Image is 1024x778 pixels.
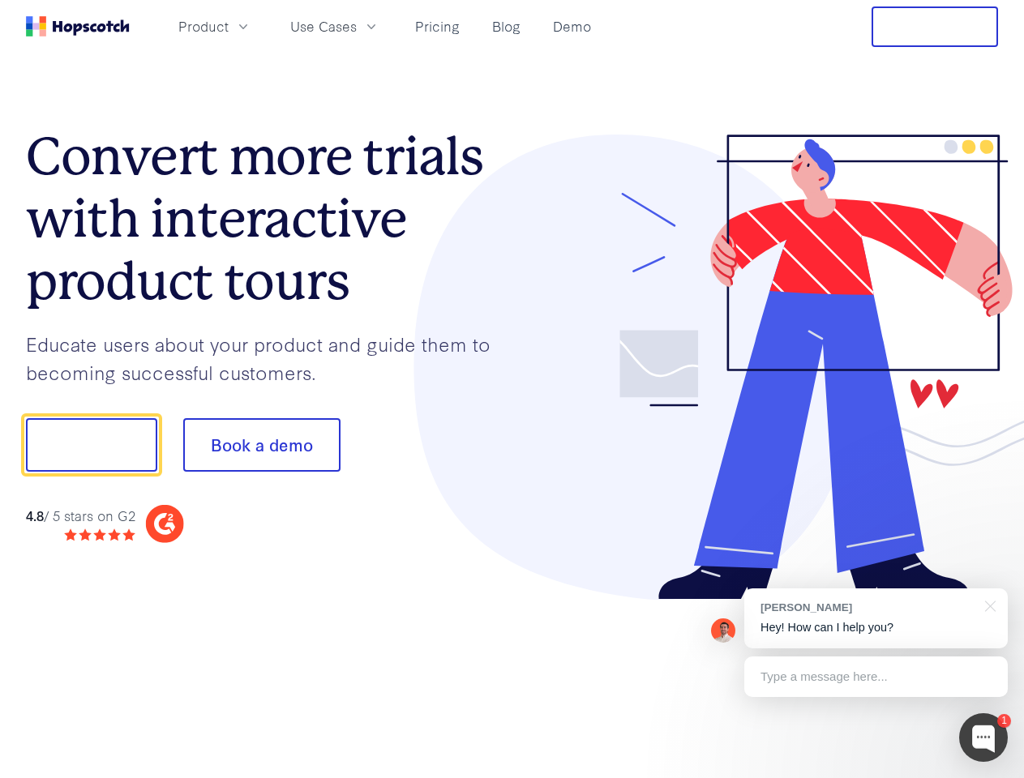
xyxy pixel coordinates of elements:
button: Free Trial [872,6,998,47]
span: Product [178,16,229,36]
span: Use Cases [290,16,357,36]
div: [PERSON_NAME] [761,600,975,615]
strong: 4.8 [26,506,44,524]
div: 1 [997,714,1011,728]
a: Blog [486,13,527,40]
a: Demo [546,13,598,40]
button: Book a demo [183,418,341,472]
a: Home [26,16,130,36]
div: / 5 stars on G2 [26,506,135,526]
h1: Convert more trials with interactive product tours [26,126,512,312]
button: Use Cases [281,13,389,40]
p: Hey! How can I help you? [761,619,992,636]
div: Type a message here... [744,656,1008,697]
p: Educate users about your product and guide them to becoming successful customers. [26,330,512,386]
button: Show me! [26,418,157,472]
a: Pricing [409,13,466,40]
img: Mark Spera [711,618,735,643]
button: Product [169,13,261,40]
